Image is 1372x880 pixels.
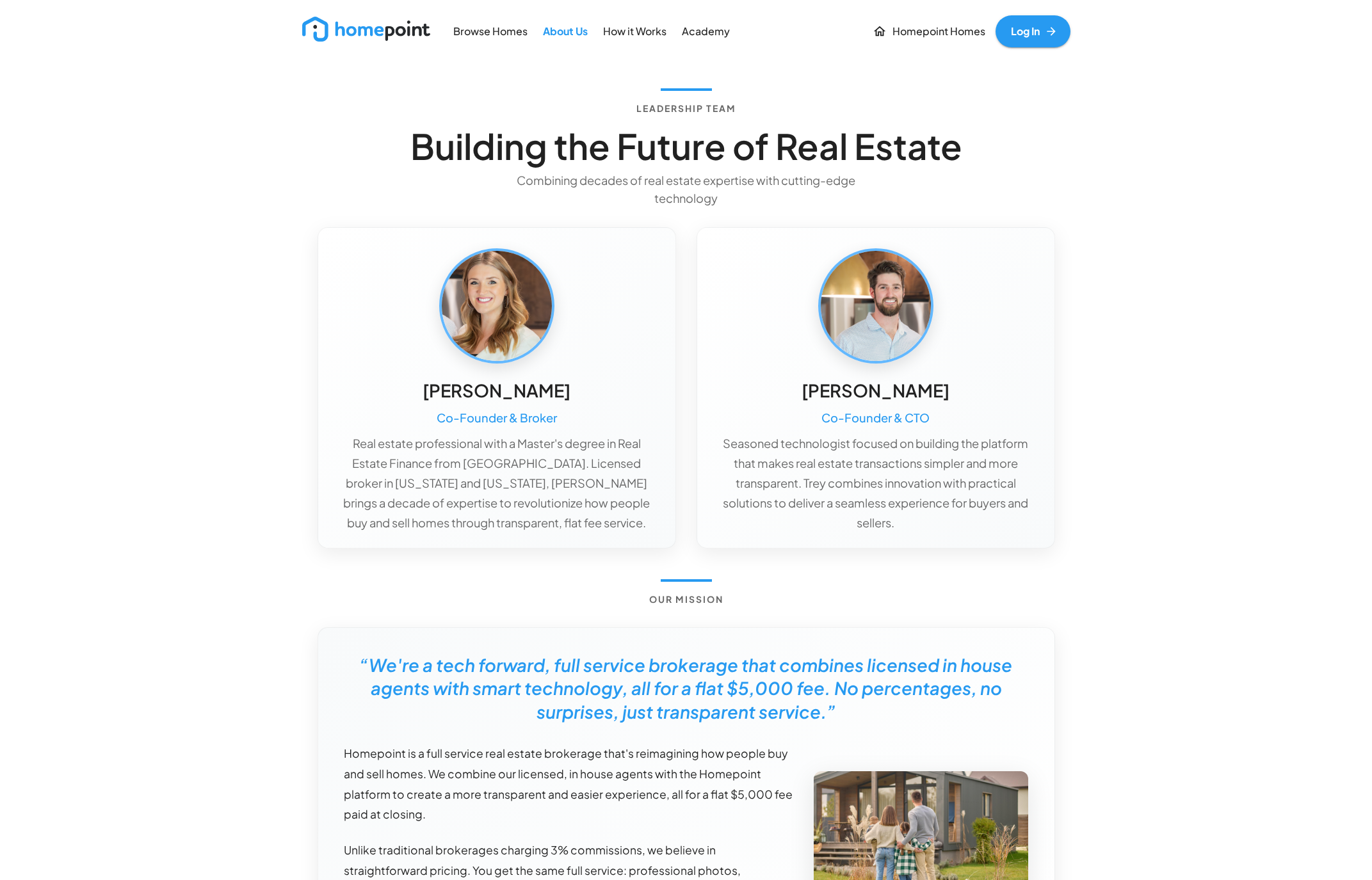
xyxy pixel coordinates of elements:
h6: Leadership Team [636,101,736,115]
p: Seasoned technologist focused on building the platform that makes real estate transactions simple... [718,433,1034,532]
img: new_logo_light.png [302,17,430,42]
a: Browse Homes [448,17,533,45]
p: Combining decades of real estate expertise with cutting-edge technology [494,172,878,207]
img: Trey McMeans [821,251,931,361]
img: Caroline McMeans [442,251,552,361]
h5: [PERSON_NAME] [423,379,570,403]
a: Log In [996,15,1070,47]
p: About Us [543,24,588,39]
p: Homepoint is a full service real estate brokerage that's reimagining how people buy and sell home... [344,744,794,825]
a: How it Works [598,17,672,45]
h6: Co-Founder & Broker [437,408,557,428]
p: Browse Homes [453,24,528,39]
h6: Our Mission [649,592,723,606]
h5: “We're a tech forward, full service brokerage that combines licensed in house agents with smart t... [344,653,1029,724]
p: Academy [682,24,730,39]
h5: [PERSON_NAME] [802,379,949,403]
h3: Building the Future of Real Estate [410,125,962,166]
p: Homepoint Homes [892,24,985,39]
a: Homepoint Homes [868,15,990,47]
p: How it Works [603,24,666,39]
p: Real estate professional with a Master's degree in Real Estate Finance from [GEOGRAPHIC_DATA]. Li... [339,433,655,532]
a: Academy [677,17,735,45]
h6: Co-Founder & CTO [821,408,930,428]
a: About Us [538,17,593,45]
